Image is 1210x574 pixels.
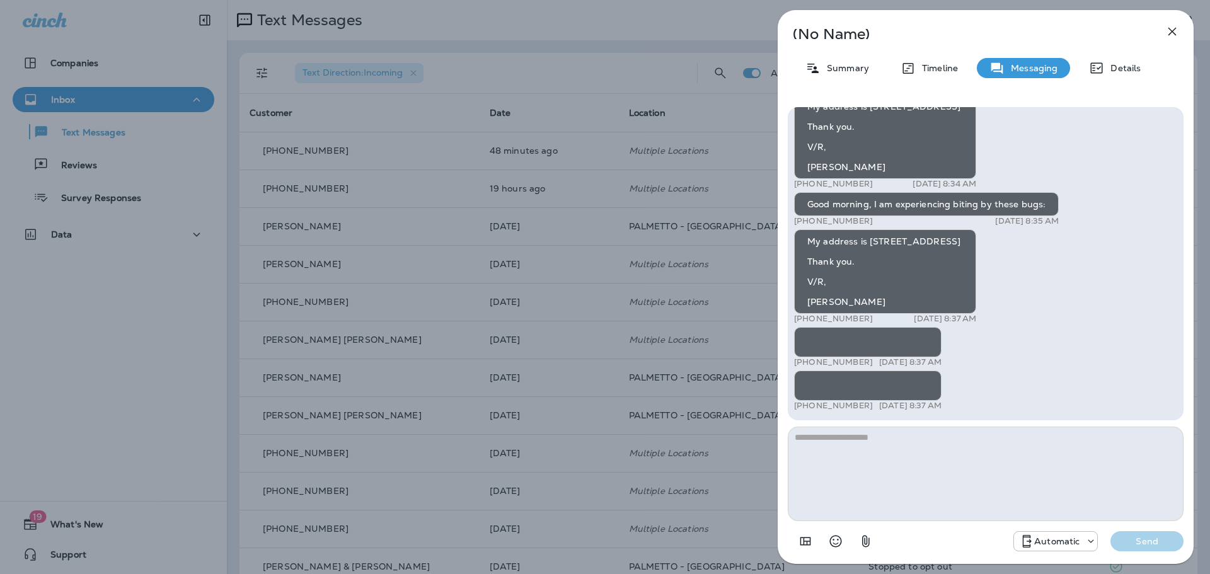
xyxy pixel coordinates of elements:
[794,93,976,177] div: My address is [STREET_ADDRESS] Thank you. V/R, [PERSON_NAME]
[1034,536,1080,546] p: Automatic
[793,529,818,554] button: Add in a premade template
[879,401,942,411] p: [DATE] 8:37 AM
[794,190,1059,214] div: Good morning, I am experiencing biting by these bugs:
[794,177,873,187] p: [PHONE_NUMBER]
[913,177,976,187] p: [DATE] 8:34 AM
[794,312,873,322] p: [PHONE_NUMBER]
[914,312,976,322] p: [DATE] 8:37 AM
[794,227,976,312] div: My address is [STREET_ADDRESS] Thank you. V/R, [PERSON_NAME]
[1005,63,1057,73] p: Messaging
[916,63,958,73] p: Timeline
[794,356,873,366] p: [PHONE_NUMBER]
[807,377,817,387] img: twilio-download
[794,214,873,224] p: [PHONE_NUMBER]
[794,401,873,411] p: [PHONE_NUMBER]
[995,214,1059,224] p: [DATE] 8:35 AM
[823,529,848,554] button: Select an emoji
[793,29,1137,39] p: (No Name)
[879,356,942,366] p: [DATE] 8:37 AM
[1104,63,1141,73] p: Details
[807,333,817,343] img: twilio-download
[821,63,869,73] p: Summary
